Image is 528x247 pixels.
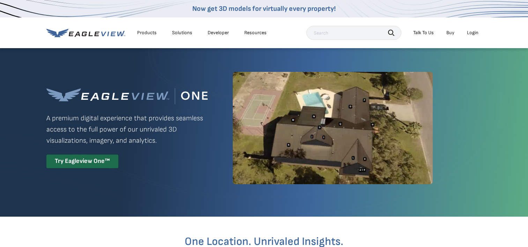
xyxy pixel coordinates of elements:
[306,26,401,40] input: Search
[413,30,434,36] div: Talk To Us
[172,30,192,36] div: Solutions
[46,88,208,104] img: Eagleview One™
[46,113,208,146] p: A premium digital experience that provides seamless access to the full power of our unrivaled 3D ...
[192,5,336,13] a: Now get 3D models for virtually every property!
[446,30,454,36] a: Buy
[244,30,267,36] div: Resources
[467,30,478,36] div: Login
[208,30,229,36] a: Developer
[137,30,157,36] div: Products
[46,155,118,168] div: Try Eagleview One™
